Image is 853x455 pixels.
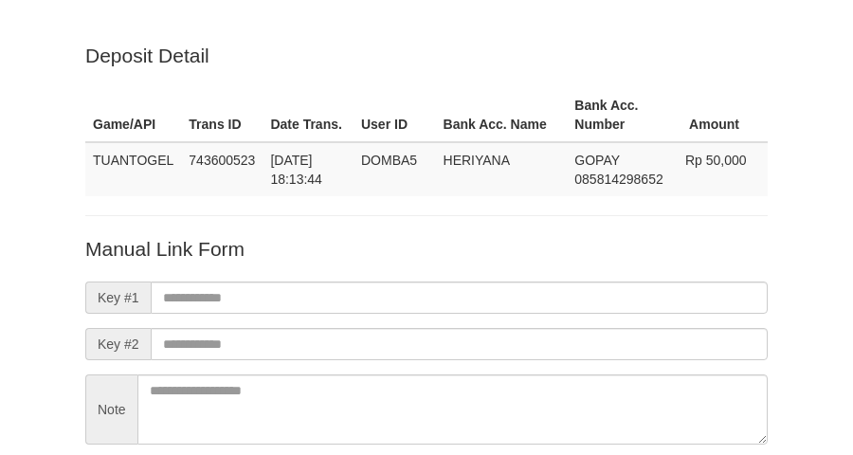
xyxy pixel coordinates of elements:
[574,172,662,187] span: Copy 085814298652 to clipboard
[685,153,747,168] span: Rp 50,000
[444,153,511,168] span: HERIYANA
[85,282,151,314] span: Key #1
[567,88,678,142] th: Bank Acc. Number
[181,88,263,142] th: Trans ID
[85,374,137,445] span: Note
[85,88,181,142] th: Game/API
[85,42,768,69] p: Deposit Detail
[678,88,768,142] th: Amount
[436,88,568,142] th: Bank Acc. Name
[361,153,417,168] span: DOMBA5
[574,153,619,168] span: GOPAY
[85,235,768,263] p: Manual Link Form
[85,328,151,360] span: Key #2
[270,153,322,187] span: [DATE] 18:13:44
[85,142,181,196] td: TUANTOGEL
[354,88,436,142] th: User ID
[263,88,354,142] th: Date Trans.
[181,142,263,196] td: 743600523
